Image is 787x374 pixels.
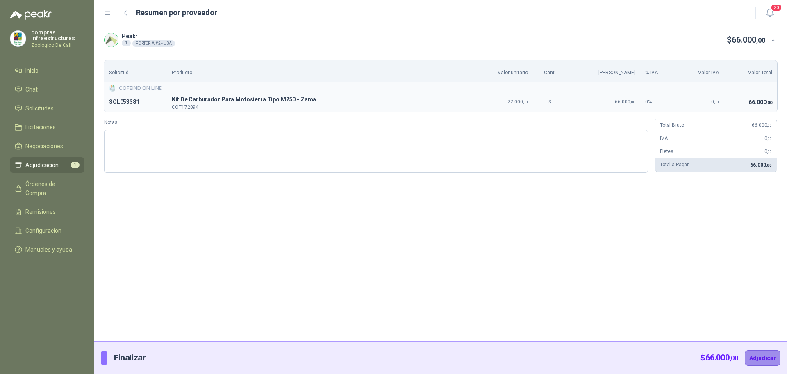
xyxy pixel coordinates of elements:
th: Producto [167,60,470,82]
span: Kit De Carburador Para Motosierra Tipo M250 - Zama [172,95,465,105]
span: 20 [771,4,782,11]
a: Órdenes de Compra [10,176,84,201]
span: 66.000 [748,99,772,106]
span: Solicitudes [25,104,54,113]
p: Total Bruto [660,122,684,129]
span: ,00 [766,100,772,106]
th: [PERSON_NAME] [567,60,640,82]
label: Notas [104,119,648,126]
div: 1 [122,40,131,46]
span: Inicio [25,66,39,75]
span: ,00 [767,149,772,154]
th: Cant. [533,60,567,82]
span: Licitaciones [25,123,56,132]
p: K [172,95,465,105]
p: Fletes [660,148,673,156]
p: COT172094 [172,105,465,110]
span: Órdenes de Compra [25,179,77,197]
span: ,00 [766,163,772,167]
th: Valor Total [724,60,777,82]
a: Chat [10,82,84,97]
span: ,00 [767,123,772,128]
p: SOL053381 [109,97,162,107]
span: ,00 [630,100,635,104]
span: Chat [25,85,38,94]
div: COFEIND ON LINE [109,85,772,92]
th: Valor IVA [676,60,724,82]
th: Solicitud [104,60,167,82]
span: ,00 [714,100,719,104]
td: 3 [533,92,567,112]
a: Solicitudes [10,101,84,116]
span: ,00 [767,136,772,141]
span: 1 [71,162,80,168]
a: Remisiones [10,204,84,220]
span: 0 [711,99,719,105]
span: 66.000 [705,353,738,363]
span: ,00 [523,100,528,104]
img: Company Logo [10,31,26,46]
span: Remisiones [25,207,56,216]
span: 66.000 [750,162,772,168]
button: Adjudicar [745,350,780,366]
span: Adjudicación [25,161,59,170]
th: % IVA [640,60,676,82]
img: Company Logo [105,33,118,47]
p: IVA [660,135,668,142]
a: Configuración [10,223,84,239]
img: Company Logo [109,85,116,92]
p: Finalizar [114,351,146,364]
p: Peakr [122,33,175,39]
a: Inicio [10,63,84,78]
div: PORTERIA # 2 - UBA [132,40,175,47]
img: Logo peakr [10,10,52,20]
span: Manuales y ayuda [25,245,72,254]
p: $ [727,34,765,46]
span: 22.000 [507,99,528,105]
span: Configuración [25,226,61,235]
p: Total a Pagar [660,161,689,169]
span: 66.000 [615,99,635,105]
p: compras infraestructuras [31,30,84,41]
span: ,00 [730,354,738,362]
a: Adjudicación1 [10,157,84,173]
span: ,00 [756,37,765,44]
a: Licitaciones [10,119,84,135]
span: Negociaciones [25,142,63,151]
span: 66.000 [732,35,765,45]
th: Valor unitario [470,60,533,82]
a: Manuales y ayuda [10,242,84,257]
p: Zoologico De Cali [31,43,84,48]
p: $ [700,351,738,364]
button: 20 [762,6,777,21]
span: 0 [764,135,772,141]
td: 0 % [640,92,676,112]
span: 0 [764,149,772,154]
h2: Resumen por proveedor [136,7,217,18]
span: 66.000 [752,122,772,128]
a: Negociaciones [10,138,84,154]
